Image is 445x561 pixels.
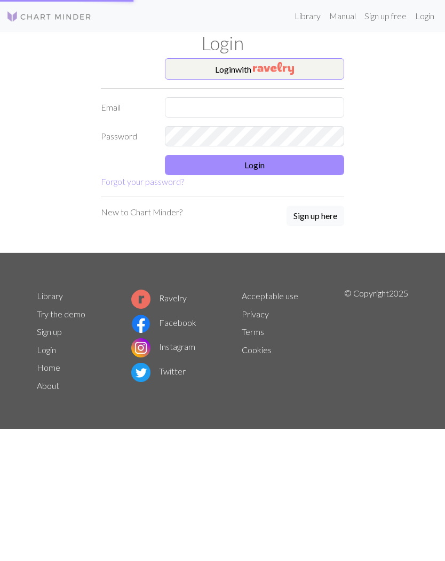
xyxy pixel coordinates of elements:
[290,5,325,27] a: Library
[325,5,360,27] a: Manual
[253,62,294,75] img: Ravelry
[37,291,63,301] a: Library
[30,32,415,54] h1: Login
[37,345,56,355] a: Login
[411,5,439,27] a: Login
[37,362,60,372] a: Home
[131,317,196,328] a: Facebook
[94,97,158,118] label: Email
[242,345,272,355] a: Cookies
[101,206,182,219] p: New to Chart Minder?
[131,338,150,357] img: Instagram logo
[287,206,344,226] button: Sign up here
[242,326,264,337] a: Terms
[131,363,150,382] img: Twitter logo
[101,176,184,186] a: Forgot your password?
[131,314,150,333] img: Facebook logo
[94,126,158,146] label: Password
[242,291,298,301] a: Acceptable use
[37,326,62,337] a: Sign up
[6,10,92,23] img: Logo
[131,341,195,352] a: Instagram
[131,366,186,376] a: Twitter
[131,293,187,303] a: Ravelry
[360,5,411,27] a: Sign up free
[242,309,269,319] a: Privacy
[131,290,150,309] img: Ravelry logo
[37,309,85,319] a: Try the demo
[344,287,408,395] p: © Copyright 2025
[287,206,344,227] a: Sign up here
[37,380,59,391] a: About
[165,155,344,175] button: Login
[165,58,344,80] button: Loginwith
